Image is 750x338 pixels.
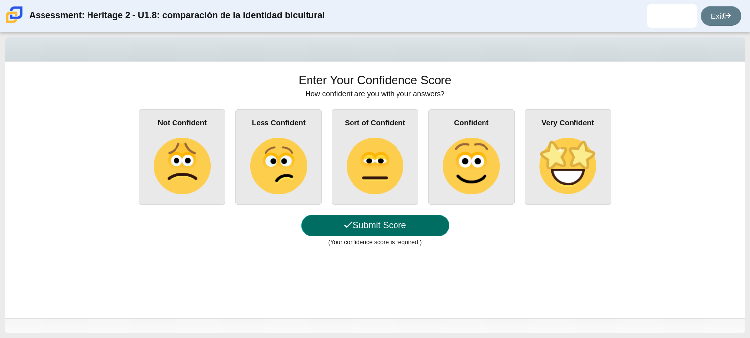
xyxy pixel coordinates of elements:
button: Submit Score [301,215,449,236]
h1: Enter Your Confidence Score [299,72,452,88]
b: Very Confident [542,118,594,127]
small: (Your confidence score is required.) [328,239,422,246]
img: slightly-frowning-face.png [154,138,210,194]
div: Assessment: Heritage 2 - U1.8: comparación de la identidad bicultural [29,4,325,28]
b: Sort of Confident [345,118,405,127]
img: neutral-face.png [347,138,403,194]
b: Confident [454,118,489,127]
img: star-struck-face.png [539,138,596,194]
img: josemaria.sanchez.BC8xu4 [664,8,680,24]
img: confused-face.png [250,138,307,194]
a: Carmen School of Science & Technology [4,18,25,27]
span: How confident are you with your answers? [306,89,445,98]
img: Carmen School of Science & Technology [4,4,25,25]
a: Exit [701,6,741,26]
img: slightly-smiling-face.png [443,138,499,194]
b: Less Confident [252,118,305,127]
b: Not Confident [158,118,207,127]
